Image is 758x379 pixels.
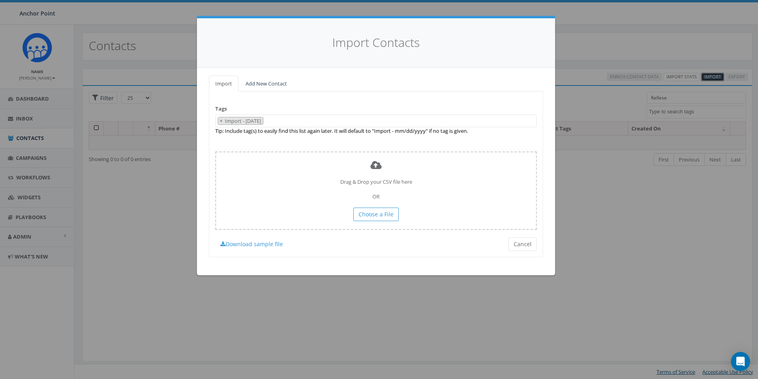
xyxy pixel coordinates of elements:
[209,76,238,92] a: Import
[215,105,227,113] label: Tags
[239,76,293,92] a: Add New Contact
[209,34,543,51] h4: Import Contacts
[218,117,224,125] button: Remove item
[220,117,222,124] span: ×
[265,118,269,125] textarea: Search
[215,237,288,251] a: Download sample file
[215,127,468,135] label: Tip: Include tag(s) to easily find this list again later. It will default to "Import - mm/dd/yyyy...
[509,237,537,251] button: Cancel
[372,193,380,200] span: OR
[224,117,263,124] span: Import - [DATE]
[218,117,263,125] li: Import - 09/08/2025
[359,210,394,218] span: Choose a File
[215,152,537,230] div: Drag & Drop your CSV file here
[731,352,750,371] div: Open Intercom Messenger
